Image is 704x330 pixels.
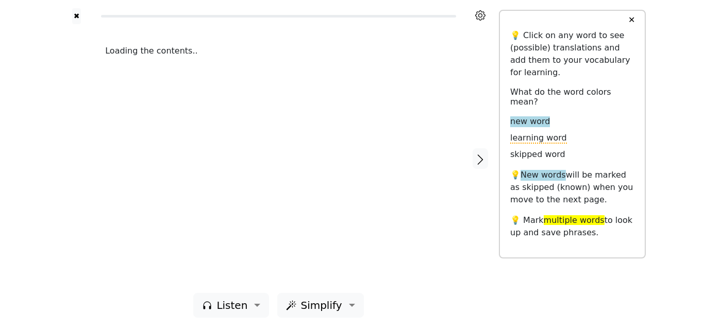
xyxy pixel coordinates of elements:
[510,169,634,206] p: 💡 will be marked as skipped (known) when you move to the next page.
[72,8,81,24] button: ✖
[193,293,269,318] button: Listen
[277,293,363,318] button: Simplify
[510,214,634,239] p: 💡 Mark to look up and save phrases.
[216,298,247,313] span: Listen
[521,170,566,181] span: New words
[510,133,567,144] span: learning word
[300,298,342,313] span: Simplify
[622,11,641,29] button: ✕
[544,215,605,225] span: multiple words
[510,87,634,107] h6: What do the word colors mean?
[510,149,565,160] span: skipped word
[105,45,452,57] div: Loading the contents..
[510,29,634,79] p: 💡 Click on any word to see (possible) translations and add them to your vocabulary for learning.
[510,116,550,127] span: new word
